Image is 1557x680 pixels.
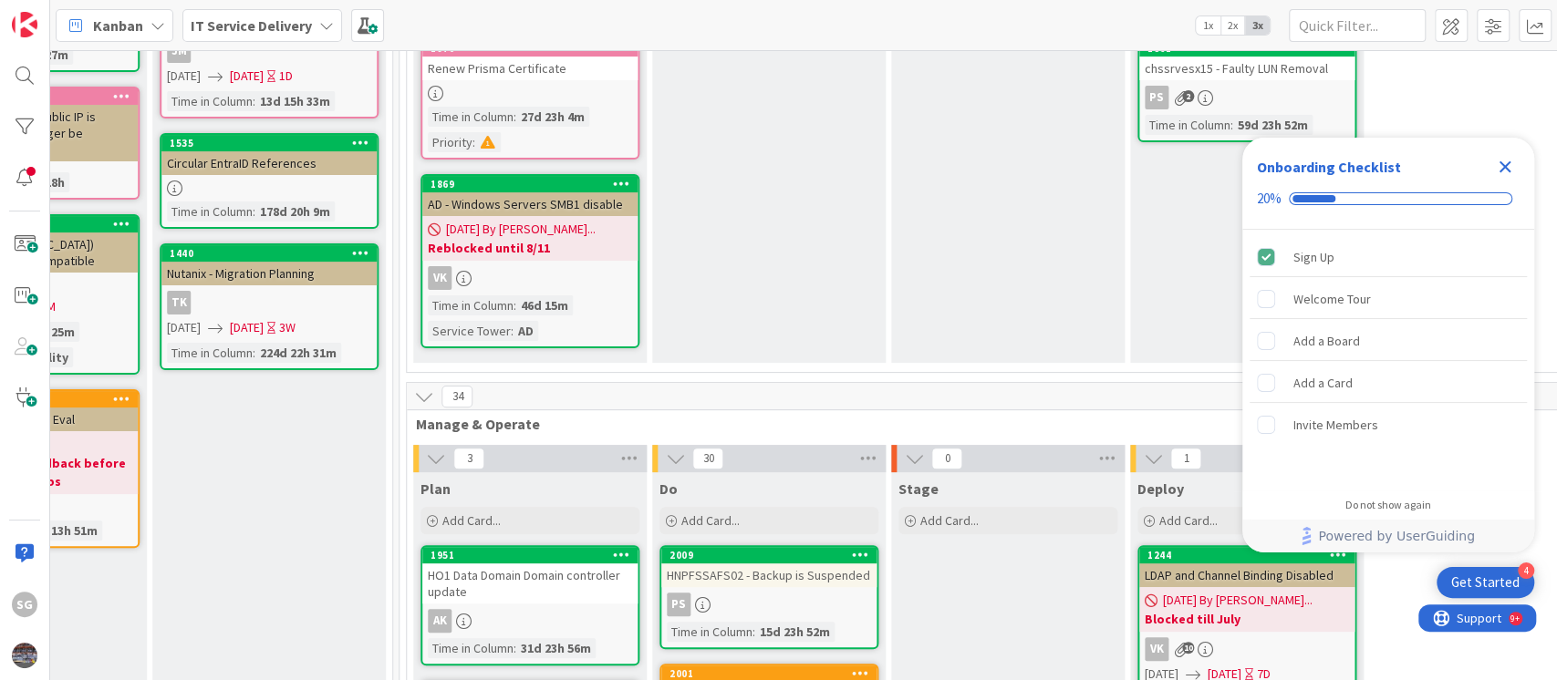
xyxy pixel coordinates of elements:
span: : [253,201,255,222]
div: Do not show again [1345,498,1431,512]
div: AD - Windows Servers SMB1 disable [422,192,638,216]
div: 1535Circular EntraID References [161,135,377,175]
div: 1951HO1 Data Domain Domain controller update [422,547,638,603]
div: 15d 23h 52m [755,622,835,642]
div: 1244LDAP and Channel Binding Disabled [1139,547,1355,587]
div: 1535 [161,135,377,151]
div: 2001 [670,667,877,680]
div: Checklist Container [1242,138,1534,552]
div: 1D [279,67,293,86]
div: VK [422,266,638,290]
img: avatar [12,643,37,668]
span: 3 [453,448,484,469]
span: 34 [441,386,472,407]
div: 1440Nutanix - Migration Planning [161,245,377,285]
div: VK [1139,637,1355,661]
div: Service Tower [428,321,511,341]
a: 1535Circular EntraID ReferencesTime in Column:178d 20h 9m [160,133,379,229]
div: 1869 [422,176,638,192]
div: Add a Card [1293,372,1353,394]
span: Stage [898,479,939,498]
div: 1440 [170,247,377,260]
a: 1861chssrvesx15 - Faulty LUN RemovalPSTime in Column:59d 23h 52m [1137,38,1356,142]
div: Welcome Tour is incomplete. [1250,279,1527,319]
div: 1951 [422,547,638,563]
span: : [514,295,516,315]
div: PS [667,592,690,616]
div: 1244 [1147,549,1355,562]
div: Nutanix - Migration Planning [161,262,377,285]
div: Close Checklist [1490,152,1520,181]
div: AD [514,321,538,341]
div: Onboarding Checklist [1257,156,1401,178]
a: 1440Nutanix - Migration PlanningTK[DATE][DATE]3WTime in Column:224d 22h 31m [160,243,379,370]
div: PS [1145,86,1168,109]
div: 1951 [431,549,638,562]
a: Powered by UserGuiding [1251,520,1525,552]
span: : [514,638,516,658]
span: 2x [1220,16,1245,35]
span: : [253,343,255,363]
div: chssrvesx15 - Faulty LUN Removal [1139,57,1355,80]
span: Add Card... [442,512,501,529]
span: : [1230,115,1233,135]
div: VK [1145,637,1168,661]
span: 30 [692,448,723,469]
div: PS [1139,86,1355,109]
span: [DATE] [230,67,264,86]
span: 1x [1196,16,1220,35]
div: JM [167,39,191,63]
div: Get Started [1451,573,1520,592]
div: Time in Column [428,295,514,315]
div: 31d 23h 56m [516,638,596,658]
div: 1970Renew Prisma Certificate [422,40,638,80]
div: 20% [1257,191,1282,207]
div: 4 [1518,562,1534,579]
input: Quick Filter... [1289,9,1426,42]
div: 1535 [170,137,377,149]
span: Add Card... [920,512,979,529]
div: Ak [422,609,638,633]
div: Sign Up is complete. [1250,237,1527,277]
div: 2009 [670,549,877,562]
div: 59d 23h 52m [1233,115,1313,135]
b: Reblocked until 8/11 [428,239,632,257]
div: Time in Column [167,343,253,363]
span: 2 [1182,90,1194,102]
span: 10 [1182,642,1194,654]
div: 3W [279,318,296,337]
div: Invite Members [1293,414,1378,436]
span: 1 [1170,448,1201,469]
a: 1970Renew Prisma CertificateTime in Column:27d 23h 4mPriority: [420,38,639,160]
div: Time in Column [428,638,514,658]
div: VK [428,266,452,290]
div: 2009HNPFSSAFS02 - Backup is Suspended [661,547,877,587]
div: 27d 23h 4m [516,107,589,127]
div: Add a Card is incomplete. [1250,363,1527,403]
div: Welcome Tour [1293,288,1371,310]
span: Powered by UserGuiding [1318,525,1475,547]
div: PS [661,592,877,616]
div: 1244 [1139,547,1355,563]
div: Invite Members is incomplete. [1250,405,1527,445]
div: Time in Column [667,622,753,642]
div: 2009 [661,547,877,563]
span: : [753,622,755,642]
div: sg [12,592,37,617]
div: 178d 20h 9m [255,201,335,222]
div: 1869AD - Windows Servers SMB1 disable [422,176,638,216]
div: 46d 15m [516,295,573,315]
div: Time in Column [428,107,514,127]
span: Deploy [1137,479,1184,498]
span: [DATE] [230,318,264,337]
div: Checklist items [1242,230,1534,486]
div: Open Get Started checklist, remaining modules: 4 [1437,567,1534,598]
div: HNPFSSAFS02 - Backup is Suspended [661,563,877,587]
div: Add a Board [1293,330,1360,352]
div: TK [161,291,377,314]
div: 1861chssrvesx15 - Faulty LUN Removal [1139,40,1355,80]
span: Kanban [93,15,143,36]
div: Footer [1242,520,1534,552]
span: [DATE] [167,318,201,337]
a: 1951HO1 Data Domain Domain controller updateAkTime in Column:31d 23h 56m [420,545,639,665]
